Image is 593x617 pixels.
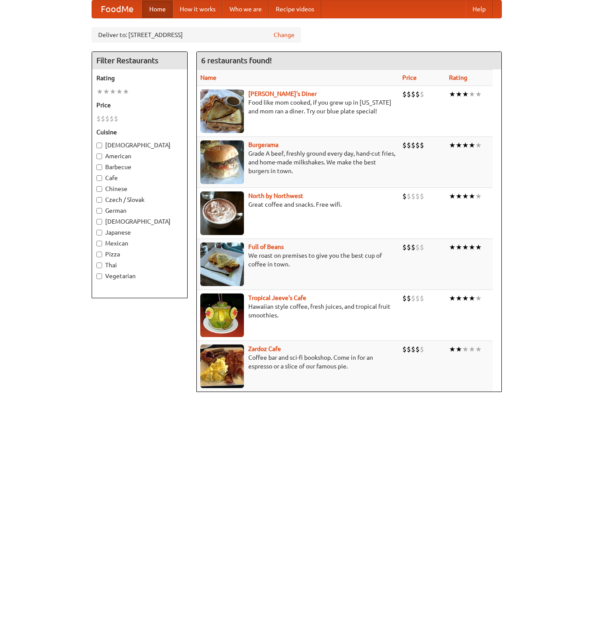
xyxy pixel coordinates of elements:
[96,152,183,160] label: American
[96,272,183,280] label: Vegetarian
[114,114,118,123] li: $
[200,74,216,81] a: Name
[96,153,102,159] input: American
[200,140,244,184] img: burgerama.jpg
[420,191,424,201] li: $
[449,74,467,81] a: Rating
[92,52,187,69] h4: Filter Restaurants
[475,242,482,252] li: ★
[103,87,110,96] li: ★
[248,345,281,352] a: Zardoz Cafe
[96,74,183,82] h5: Rating
[92,0,142,18] a: FoodMe
[462,344,469,354] li: ★
[407,89,411,99] li: $
[200,293,244,337] img: jeeves.jpg
[101,114,105,123] li: $
[200,200,395,209] p: Great coffee and snacks. Free wifi.
[402,242,407,252] li: $
[456,344,462,354] li: ★
[96,206,183,215] label: German
[96,230,102,235] input: Japanese
[469,344,475,354] li: ★
[248,90,317,97] a: [PERSON_NAME]'s Diner
[415,89,420,99] li: $
[96,163,183,171] label: Barbecue
[411,191,415,201] li: $
[456,89,462,99] li: ★
[96,141,183,150] label: [DEMOGRAPHIC_DATA]
[223,0,269,18] a: Who we are
[201,56,272,65] ng-pluralize: 6 restaurants found!
[96,186,102,192] input: Chinese
[402,89,407,99] li: $
[449,242,456,252] li: ★
[475,140,482,150] li: ★
[96,197,102,203] input: Czech / Slovak
[96,262,102,268] input: Thai
[402,344,407,354] li: $
[96,239,183,248] label: Mexican
[420,242,424,252] li: $
[96,195,183,204] label: Czech / Slovak
[456,293,462,303] li: ★
[407,242,411,252] li: $
[462,140,469,150] li: ★
[200,149,395,175] p: Grade A beef, freshly ground every day, hand-cut fries, and home-made milkshakes. We make the bes...
[456,191,462,201] li: ★
[96,101,183,109] h5: Price
[248,192,303,199] a: North by Northwest
[96,174,183,182] label: Cafe
[420,293,424,303] li: $
[96,175,102,181] input: Cafe
[200,344,244,388] img: zardoz.jpg
[402,191,407,201] li: $
[411,344,415,354] li: $
[248,294,306,301] a: Tropical Jeeve's Cafe
[411,293,415,303] li: $
[462,89,469,99] li: ★
[469,140,475,150] li: ★
[462,242,469,252] li: ★
[402,140,407,150] li: $
[142,0,173,18] a: Home
[96,219,102,225] input: [DEMOGRAPHIC_DATA]
[420,140,424,150] li: $
[96,208,102,214] input: German
[420,344,424,354] li: $
[200,98,395,116] p: Food like mom cooked, if you grew up in [US_STATE] and mom ran a diner. Try our blue plate special!
[96,87,103,96] li: ★
[449,191,456,201] li: ★
[475,89,482,99] li: ★
[96,250,183,259] label: Pizza
[200,251,395,269] p: We roast on premises to give you the best cup of coffee in town.
[96,261,183,269] label: Thai
[469,89,475,99] li: ★
[200,353,395,371] p: Coffee bar and sci-fi bookshop. Come in for an espresso or a slice of our famous pie.
[96,128,183,136] h5: Cuisine
[248,141,278,148] a: Burgerama
[123,87,129,96] li: ★
[462,191,469,201] li: ★
[96,252,102,257] input: Pizza
[96,217,183,226] label: [DEMOGRAPHIC_DATA]
[248,243,284,250] a: Full of Beans
[173,0,223,18] a: How it works
[475,293,482,303] li: ★
[469,242,475,252] li: ★
[96,143,102,148] input: [DEMOGRAPHIC_DATA]
[274,31,295,39] a: Change
[466,0,493,18] a: Help
[96,114,101,123] li: $
[96,184,183,193] label: Chinese
[411,242,415,252] li: $
[407,140,411,150] li: $
[200,191,244,235] img: north.jpg
[96,228,183,237] label: Japanese
[200,242,244,286] img: beans.jpg
[407,293,411,303] li: $
[456,242,462,252] li: ★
